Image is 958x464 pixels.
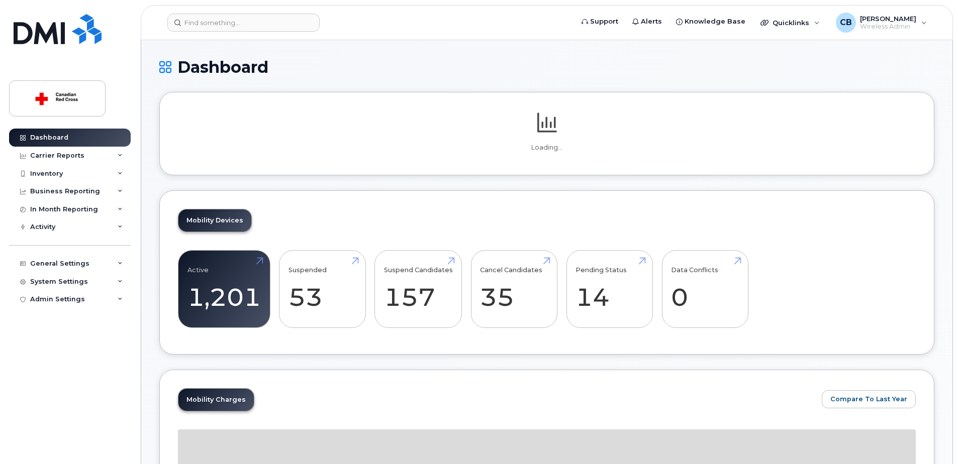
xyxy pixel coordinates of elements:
a: Suspend Candidates 157 [384,256,453,322]
a: Mobility Devices [178,209,251,231]
button: Compare To Last Year [822,390,916,408]
a: Pending Status 14 [576,256,643,322]
a: Cancel Candidates 35 [480,256,548,322]
a: Mobility Charges [178,389,254,411]
a: Active 1,201 [187,256,261,322]
a: Suspended 53 [289,256,356,322]
span: Compare To Last Year [830,394,907,404]
a: Data Conflicts 0 [671,256,739,322]
p: Loading... [178,143,916,152]
h1: Dashboard [159,58,934,76]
